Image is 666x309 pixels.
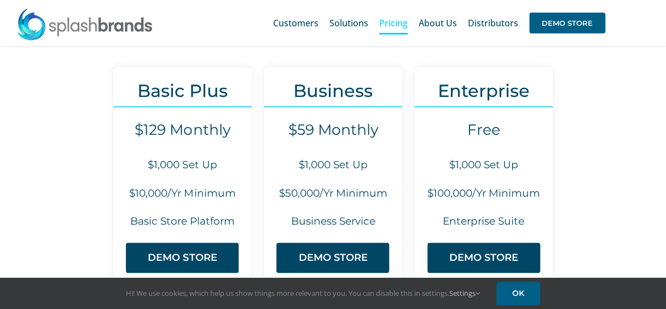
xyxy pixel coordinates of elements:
[273,5,318,41] a: Customers
[468,19,518,27] span: Distributors
[113,186,252,201] h6: $10,000/Yr Minimum
[529,13,605,33] span: DEMO STORE
[298,252,367,264] span: DEMO STORE
[468,5,518,41] a: Distributors
[264,121,402,139] h4: $59 Monthly
[449,252,518,264] span: DEMO STORE
[414,186,553,201] h6: $100,000/Yr Minimum
[113,81,252,101] h3: Basic Plus
[113,158,252,173] h6: $1,000 Set Up
[148,252,217,264] span: DEMO STORE
[379,5,408,41] a: Pricing
[113,214,252,229] h6: Basic Store Platform
[414,81,553,101] h3: Enterprise
[496,282,540,305] a: OK
[264,158,402,173] h6: $1,000 Set Up
[449,288,480,298] a: Settings
[264,81,402,101] h3: Business
[126,243,239,273] a: DEMO STORE
[419,19,457,27] span: About Us
[273,19,318,27] span: Customers
[414,214,553,229] h6: Enterprise Suite
[414,158,553,173] h6: $1,000 Set Up
[529,5,605,41] a: DEMO STORE
[379,19,408,27] span: Pricing
[273,5,605,41] nav: Main Menu Sticky
[264,214,402,229] h6: Business Service
[113,121,252,139] h4: $129 Monthly
[414,121,553,139] h4: Free
[16,8,153,41] img: SplashBrands.com Logo
[126,288,480,298] span: Hi! We use cookies, which help us show things more relevant to you. You can disable this in setti...
[264,186,402,201] h6: $50,000/Yr Minimum
[329,19,368,27] span: Solutions
[427,243,540,273] a: DEMO STORE
[276,243,389,273] a: DEMO STORE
